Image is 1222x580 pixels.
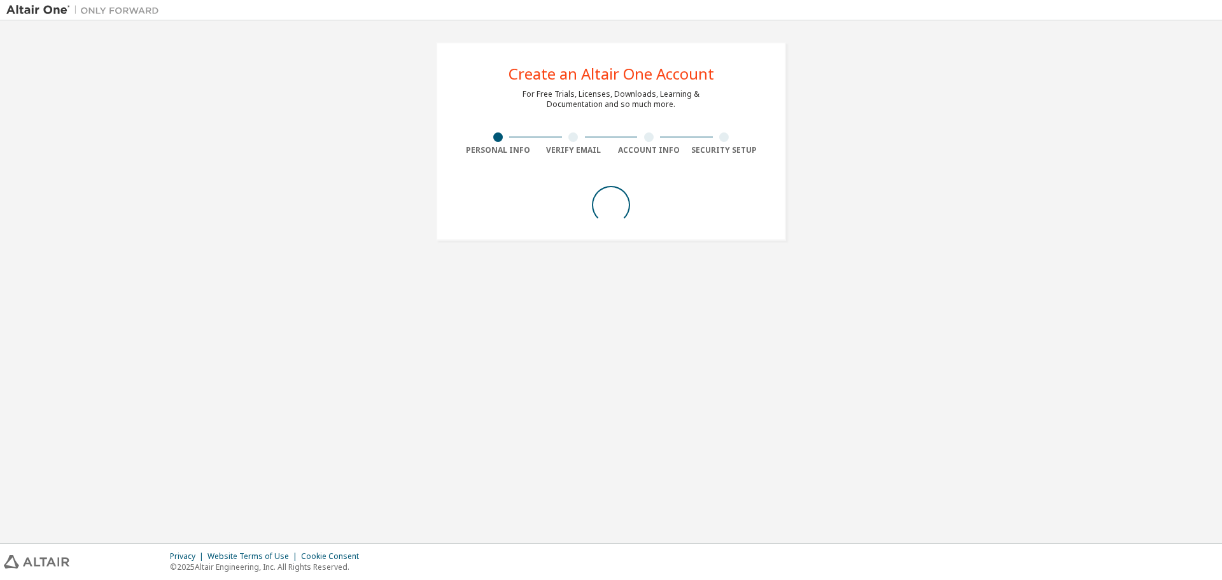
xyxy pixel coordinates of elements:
p: © 2025 Altair Engineering, Inc. All Rights Reserved. [170,562,367,572]
div: Cookie Consent [301,551,367,562]
div: Privacy [170,551,207,562]
img: Altair One [6,4,165,17]
div: Create an Altair One Account [509,66,714,81]
div: For Free Trials, Licenses, Downloads, Learning & Documentation and so much more. [523,89,699,110]
div: Website Terms of Use [207,551,301,562]
div: Account Info [611,145,687,155]
img: altair_logo.svg [4,555,69,569]
div: Verify Email [536,145,612,155]
div: Security Setup [687,145,762,155]
div: Personal Info [460,145,536,155]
